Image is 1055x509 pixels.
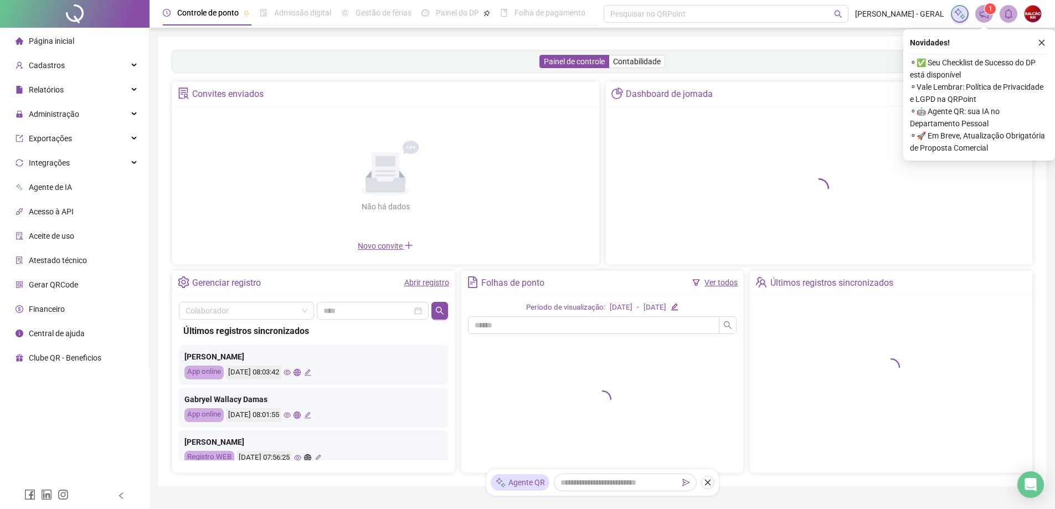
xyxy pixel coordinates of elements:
[500,9,508,17] span: book
[16,305,23,313] span: dollar
[692,279,700,286] span: filter
[1003,9,1013,19] span: bell
[184,408,224,422] div: App online
[184,451,234,465] div: Registro WEB
[404,241,413,250] span: plus
[294,412,301,419] span: global
[184,436,442,448] div: [PERSON_NAME]
[184,351,442,363] div: [PERSON_NAME]
[16,61,23,69] span: user-add
[29,183,72,192] span: Agente de IA
[483,10,490,17] span: pushpin
[358,241,413,250] span: Novo convite
[910,130,1048,154] span: ⚬ 🚀 Em Breve, Atualização Obrigatória de Proposta Comercial
[29,207,74,216] span: Acesso à API
[495,477,506,489] img: sparkle-icon.fc2bf0ac1784a2077858766a79e2daf3.svg
[16,110,23,118] span: lock
[29,305,65,313] span: Financeiro
[16,208,23,215] span: api
[704,479,712,486] span: close
[16,37,23,45] span: home
[989,5,992,13] span: 1
[29,37,74,45] span: Página inicial
[979,9,989,19] span: notification
[626,85,713,104] div: Dashboard de jornada
[183,324,444,338] div: Últimos registros sincronizados
[954,8,966,20] img: sparkle-icon.fc2bf0ac1784a2077858766a79e2daf3.svg
[16,330,23,337] span: info-circle
[1017,471,1044,498] div: Open Intercom Messenger
[910,105,1048,130] span: ⚬ 🤖 Agente QR: sua IA no Departamento Pessoal
[163,9,171,17] span: clock-circle
[243,10,250,17] span: pushpin
[356,8,411,17] span: Gestão de férias
[682,479,690,486] span: send
[29,158,70,167] span: Integrações
[334,200,436,213] div: Não há dados
[294,454,301,461] span: eye
[178,276,189,288] span: setting
[855,8,944,20] span: [PERSON_NAME] - GERAL
[910,56,1048,81] span: ⚬ ✅ Seu Checklist de Sucesso do DP está disponível
[41,489,52,500] span: linkedin
[304,454,311,461] span: global
[435,306,444,315] span: search
[755,276,767,288] span: team
[192,85,264,104] div: Convites enviados
[544,57,605,66] span: Painel de controle
[16,281,23,289] span: qrcode
[315,454,322,461] span: edit
[29,353,101,362] span: Clube QR - Beneficios
[29,134,72,143] span: Exportações
[637,302,639,313] div: -
[16,232,23,240] span: audit
[514,8,585,17] span: Folha de pagamento
[590,387,615,412] span: loading
[341,9,349,17] span: sun
[436,8,479,17] span: Painel do DP
[178,88,189,99] span: solution
[184,366,224,379] div: App online
[467,276,478,288] span: file-text
[985,3,996,14] sup: 1
[29,256,87,265] span: Atestado técnico
[16,159,23,167] span: sync
[29,61,65,70] span: Cadastros
[910,37,950,49] span: Novidades !
[294,369,301,376] span: global
[184,393,442,405] div: Gabryel Wallacy Damas
[29,232,74,240] span: Aceite de uso
[671,303,678,310] span: edit
[227,366,281,379] div: [DATE] 08:03:42
[16,256,23,264] span: solution
[237,451,291,465] div: [DATE] 07:56:25
[58,489,69,500] span: instagram
[481,274,544,292] div: Folhas de ponto
[16,354,23,362] span: gift
[879,355,903,379] span: loading
[29,280,78,289] span: Gerar QRCode
[284,369,291,376] span: eye
[805,174,832,202] span: loading
[421,9,429,17] span: dashboard
[117,492,125,500] span: left
[227,408,281,422] div: [DATE] 08:01:55
[16,135,23,142] span: export
[260,9,267,17] span: file-done
[723,321,732,330] span: search
[304,412,311,419] span: edit
[192,274,261,292] div: Gerenciar registro
[704,278,738,287] a: Ver todos
[177,8,239,17] span: Controle de ponto
[29,329,85,338] span: Central de ajuda
[611,88,623,99] span: pie-chart
[274,8,331,17] span: Admissão digital
[610,302,632,313] div: [DATE]
[834,10,842,18] span: search
[29,110,79,119] span: Administração
[1038,39,1046,47] span: close
[644,302,666,313] div: [DATE]
[24,489,35,500] span: facebook
[613,57,661,66] span: Contabilidade
[770,274,893,292] div: Últimos registros sincronizados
